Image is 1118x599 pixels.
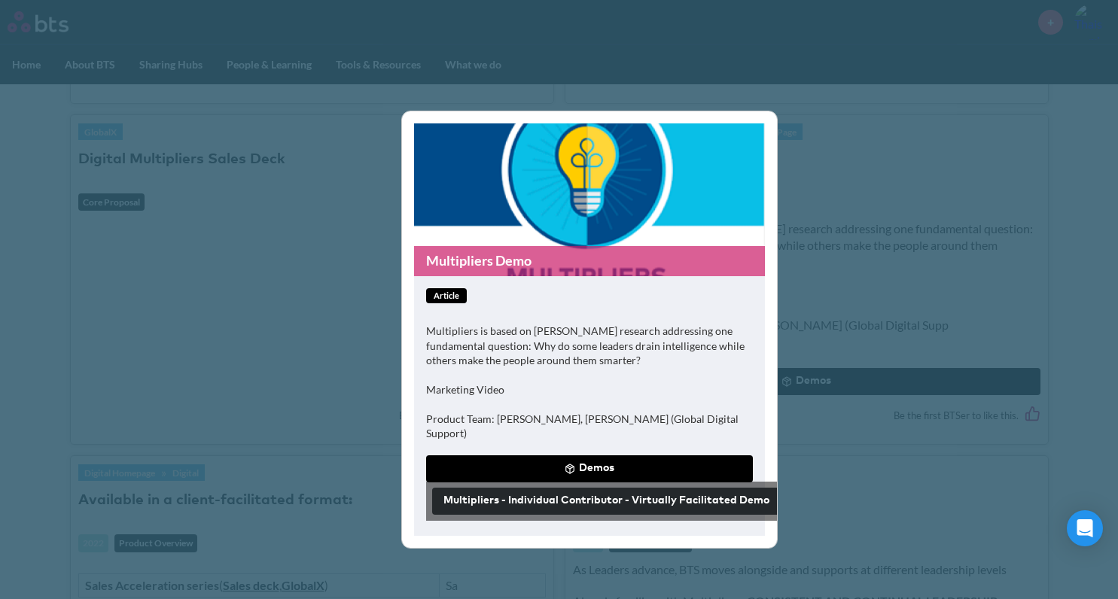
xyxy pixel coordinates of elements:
[426,324,753,368] p: Multipliers is based on [PERSON_NAME] research addressing one fundamental question: Why do some l...
[426,455,753,482] button: Demos
[432,488,781,515] button: Multipliers - Individual Contributor - Virtually Facilitated Demo
[426,288,467,304] span: article
[414,246,765,275] a: Multipliers Demo
[426,412,753,441] p: Product Team: [PERSON_NAME], [PERSON_NAME] (Global Digital Support)
[1067,510,1103,546] div: Open Intercom Messenger
[426,382,753,397] p: Marketing Video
